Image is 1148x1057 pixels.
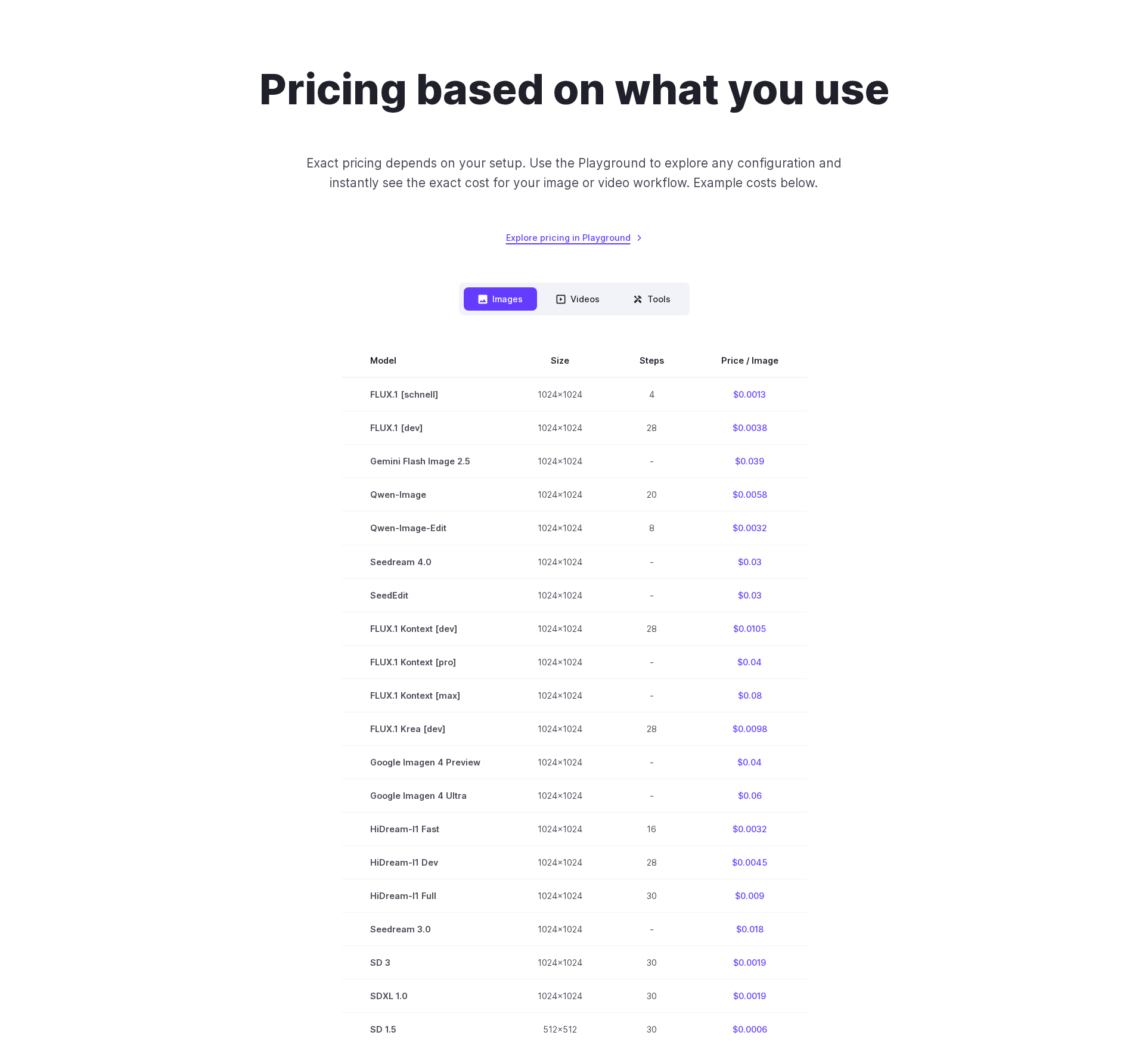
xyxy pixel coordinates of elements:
[342,913,509,946] td: Seedream 3.0
[693,445,807,478] td: $0.039
[693,745,807,779] td: $0.04
[342,1013,509,1046] td: SD 1.5
[342,779,509,812] td: Google Imagen 4 Ultra
[693,979,807,1013] td: $0.0019
[509,779,611,812] td: 1024x1024
[259,64,889,115] h1: Pricing based on what you use
[693,478,807,512] td: $0.0058
[611,512,693,545] td: 8
[693,545,807,578] td: $0.03
[611,812,693,845] td: 16
[509,812,611,845] td: 1024x1024
[509,344,611,377] th: Size
[693,678,807,712] td: $0.08
[509,545,611,578] td: 1024x1024
[342,545,509,578] td: Seedream 4.0
[611,779,693,812] td: -
[509,645,611,678] td: 1024x1024
[509,512,611,545] td: 1024x1024
[619,287,685,311] button: Tools
[509,612,611,645] td: 1024x1024
[693,411,807,445] td: $0.0038
[509,979,611,1013] td: 1024x1024
[693,712,807,745] td: $0.0098
[611,612,693,645] td: 28
[611,913,693,946] td: -
[611,478,693,512] td: 20
[370,454,480,468] span: Gemini Flash Image 2.5
[509,377,611,411] td: 1024x1024
[342,377,509,411] td: FLUX.1 [schnell]
[693,845,807,879] td: $0.0045
[284,153,864,193] p: Exact pricing depends on your setup. Use the Playground to explore any configuration and instantl...
[611,879,693,912] td: 30
[509,745,611,779] td: 1024x1024
[342,845,509,879] td: HiDream-I1 Dev
[611,545,693,578] td: -
[342,478,509,512] td: Qwen-Image
[509,578,611,612] td: 1024x1024
[342,411,509,445] td: FLUX.1 [dev]
[342,946,509,979] td: SD 3
[693,879,807,912] td: $0.009
[693,578,807,612] td: $0.03
[611,979,693,1013] td: 30
[342,612,509,645] td: FLUX.1 Kontext [dev]
[693,645,807,678] td: $0.04
[693,946,807,979] td: $0.0019
[611,1013,693,1046] td: 30
[693,1013,807,1046] td: $0.0006
[693,779,807,812] td: $0.06
[693,612,807,645] td: $0.0105
[342,979,509,1013] td: SDXL 1.0
[506,231,643,244] a: Explore pricing in Playground
[611,411,693,445] td: 28
[509,411,611,445] td: 1024x1024
[611,946,693,979] td: 30
[342,812,509,845] td: HiDream-I1 Fast
[611,445,693,478] td: -
[611,678,693,712] td: -
[611,344,693,377] th: Steps
[509,913,611,946] td: 1024x1024
[342,344,509,377] th: Model
[693,344,807,377] th: Price / Image
[611,377,693,411] td: 4
[464,287,537,311] button: Images
[611,578,693,612] td: -
[509,712,611,745] td: 1024x1024
[342,879,509,912] td: HiDream-I1 Full
[693,377,807,411] td: $0.0013
[611,712,693,745] td: 28
[342,645,509,678] td: FLUX.1 Kontext [pro]
[693,812,807,845] td: $0.0032
[342,678,509,712] td: FLUX.1 Kontext [max]
[509,678,611,712] td: 1024x1024
[611,645,693,678] td: -
[509,445,611,478] td: 1024x1024
[509,946,611,979] td: 1024x1024
[342,712,509,745] td: FLUX.1 Krea [dev]
[611,745,693,779] td: -
[509,879,611,912] td: 1024x1024
[693,913,807,946] td: $0.018
[509,1013,611,1046] td: 512x512
[509,478,611,512] td: 1024x1024
[542,287,614,311] button: Videos
[693,512,807,545] td: $0.0032
[342,745,509,779] td: Google Imagen 4 Preview
[342,578,509,612] td: SeedEdit
[342,512,509,545] td: Qwen-Image-Edit
[611,845,693,879] td: 28
[509,845,611,879] td: 1024x1024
